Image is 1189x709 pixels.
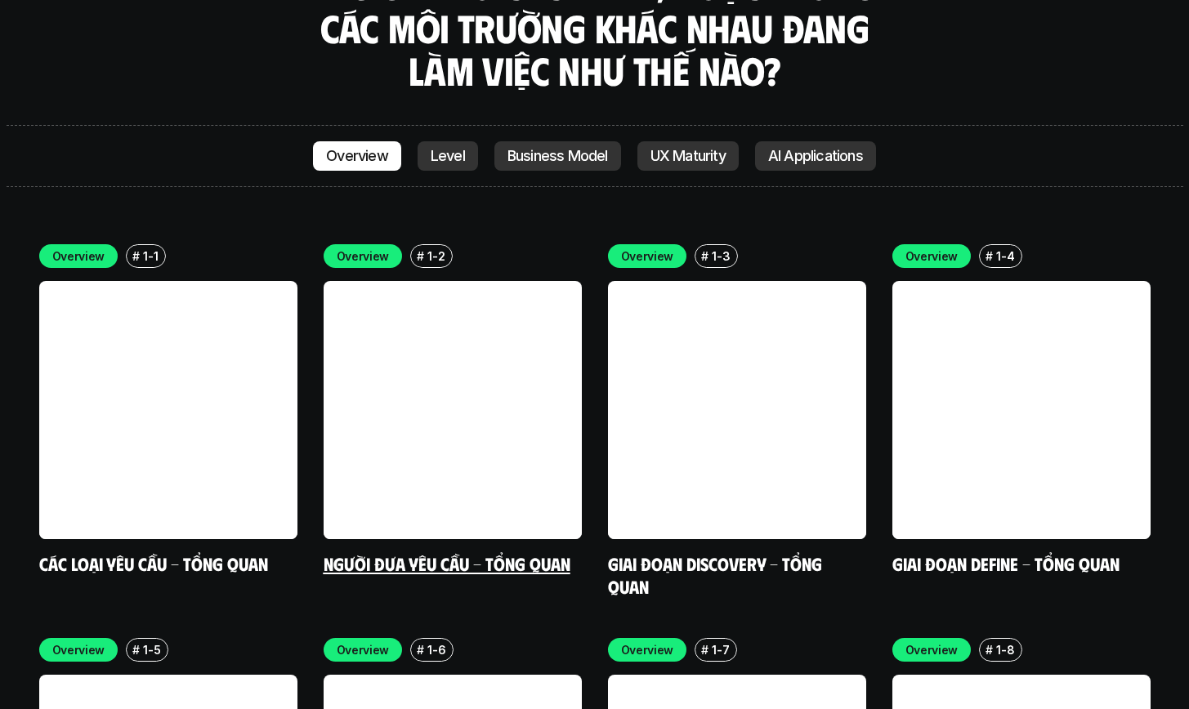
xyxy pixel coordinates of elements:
a: Level [418,141,478,171]
h6: # [417,250,424,262]
a: UX Maturity [637,141,739,171]
p: Overview [52,641,105,658]
p: Overview [326,148,388,164]
a: Business Model [494,141,621,171]
a: Giai đoạn Define - Tổng quan [892,552,1120,574]
p: 1-1 [143,247,158,265]
a: Các loại yêu cầu - Tổng quan [39,552,268,574]
p: Overview [621,247,674,265]
p: Overview [905,247,959,265]
p: 1-8 [996,641,1014,658]
h6: # [701,644,708,656]
a: Giai đoạn Discovery - Tổng quan [608,552,826,597]
p: 1-6 [427,641,445,658]
h6: # [986,250,993,262]
p: UX Maturity [650,148,726,164]
p: Overview [905,641,959,658]
p: 1-5 [143,641,160,658]
p: 1-3 [712,247,730,265]
a: AI Applications [755,141,876,171]
h6: # [132,250,140,262]
p: Business Model [507,148,608,164]
p: Overview [621,641,674,658]
a: Người đưa yêu cầu - Tổng quan [324,552,570,574]
p: 1-2 [427,247,445,265]
p: Level [431,148,465,164]
h6: # [417,644,424,656]
h6: # [701,250,708,262]
p: Overview [337,247,390,265]
a: Overview [313,141,401,171]
p: AI Applications [768,148,863,164]
h6: # [132,644,140,656]
h6: # [986,644,993,656]
p: 1-7 [712,641,729,658]
p: 1-4 [996,247,1014,265]
p: Overview [52,247,105,265]
p: Overview [337,641,390,658]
